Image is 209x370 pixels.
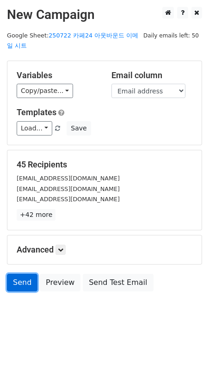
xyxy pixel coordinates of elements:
[17,121,52,136] a: Load...
[17,84,73,98] a: Copy/paste...
[7,32,138,49] a: 250722 카페24 아웃바운드 이메일 시트
[17,209,55,221] a: +42 more
[17,160,192,170] h5: 45 Recipients
[163,326,209,370] iframe: Chat Widget
[140,31,202,41] span: Daily emails left: 50
[111,70,192,80] h5: Email column
[17,245,192,255] h5: Advanced
[7,274,37,291] a: Send
[67,121,91,136] button: Save
[140,32,202,39] a: Daily emails left: 50
[17,107,56,117] a: Templates
[17,196,120,203] small: [EMAIL_ADDRESS][DOMAIN_NAME]
[40,274,80,291] a: Preview
[7,7,202,23] h2: New Campaign
[7,32,138,49] small: Google Sheet:
[17,175,120,182] small: [EMAIL_ADDRESS][DOMAIN_NAME]
[17,185,120,192] small: [EMAIL_ADDRESS][DOMAIN_NAME]
[17,70,98,80] h5: Variables
[83,274,153,291] a: Send Test Email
